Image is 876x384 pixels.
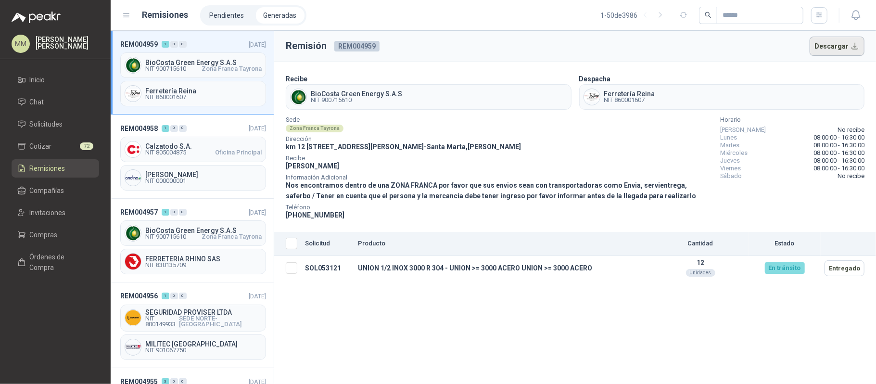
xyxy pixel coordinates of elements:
span: REM004957 [120,207,158,218]
img: Company Logo [125,141,141,157]
span: Sede [286,117,712,122]
span: [PERSON_NAME] [145,171,262,178]
div: 1 - 50 de 3986 [600,8,668,23]
span: Dirección [286,137,712,141]
th: Producto [354,232,652,256]
img: Company Logo [125,57,141,73]
span: km 12 [STREET_ADDRESS][PERSON_NAME] - Santa Marta , [PERSON_NAME] [286,143,521,151]
span: [DATE] [249,293,266,300]
span: 08:00:00 - 16:30:00 [813,141,864,149]
span: SEGURIDAD PROVISER LTDA [145,309,262,316]
span: Nos encontramos dentro de una ZONA FRANCA por favor que sus envios sean con transportadoras como ... [286,181,696,200]
span: 08:00:00 - 16:30:00 [813,134,864,141]
span: REM004959 [120,39,158,50]
span: MILITEC [GEOGRAPHIC_DATA] [145,341,262,347]
span: Viernes [720,165,741,172]
th: Cantidad [652,232,749,256]
span: REM004958 [120,123,158,134]
span: NIT 900715610 [145,234,186,240]
b: Despacha [579,75,611,83]
span: search [705,12,711,18]
div: 1 [162,209,169,216]
span: NIT 830135709 [145,262,262,268]
th: Seleccionar/deseleccionar [274,232,301,256]
a: REM004959100[DATE] Company LogoBioCosta Green Energy S.A.SNIT 900715610Zona Franca TayronaCompany... [111,31,274,115]
button: Descargar [810,37,865,56]
a: Chat [12,93,99,111]
span: Remisiones [30,163,65,174]
h3: Remisión [286,38,327,53]
span: No recibe [838,172,864,180]
a: REM004958100[DATE] Company LogoCalzatodo S.A.NIT 805004875Oficina PrincipalCompany Logo[PERSON_NA... [111,115,274,198]
a: Invitaciones [12,204,99,222]
span: [PERSON_NAME] [286,162,339,170]
span: REM004956 [120,291,158,301]
div: Zona Franca Tayrona [286,125,343,132]
a: Compañías [12,181,99,200]
img: Company Logo [584,89,600,105]
a: Inicio [12,71,99,89]
a: REM004957100[DATE] Company LogoBioCosta Green Energy S.A.SNIT 900715610Zona Franca TayronaCompany... [111,199,274,282]
li: Generadas [256,7,305,24]
span: 72 [80,142,93,150]
span: BioCosta Green Energy S.A.S [311,90,402,97]
span: Cotizar [30,141,52,152]
img: Company Logo [125,339,141,355]
span: [DATE] [249,125,266,132]
div: En tránsito [765,262,805,274]
a: Órdenes de Compra [12,248,99,277]
span: Miércoles [720,149,748,157]
span: BioCosta Green Energy S.A.S [145,59,262,66]
span: Órdenes de Compra [30,252,90,273]
div: 0 [179,293,187,299]
span: Zona Franca Tayrona [202,234,262,240]
span: Solicitudes [30,119,63,129]
span: Información Adicional [286,175,712,180]
span: NIT 860001607 [604,97,655,103]
div: 0 [179,209,187,216]
div: 0 [170,41,178,48]
img: Company Logo [125,170,141,186]
span: Recibe [286,156,712,161]
a: Solicitudes [12,115,99,133]
img: Company Logo [125,254,141,269]
span: REM004959 [334,41,380,51]
span: SEDE NORTE-[GEOGRAPHIC_DATA] [179,316,262,327]
td: SOL053121 [301,256,354,281]
h1: Remisiones [142,8,189,22]
div: 0 [170,125,178,132]
span: [PERSON_NAME] [720,126,766,134]
span: Invitaciones [30,207,66,218]
span: [DATE] [249,209,266,216]
a: REM004956100[DATE] Company LogoSEGURIDAD PROVISER LTDANIT 800149933SEDE NORTE-[GEOGRAPHIC_DATA]Co... [111,282,274,368]
span: NIT 000000001 [145,178,262,184]
b: Recibe [286,75,307,83]
div: Unidades [686,269,715,277]
li: Pendientes [202,7,252,24]
td: UNION 1/2 INOX 3000 R 304 - UNION >= 3000 ACERO UNION >= 3000 ACERO [354,256,652,281]
p: 12 [656,259,745,267]
span: Compañías [30,185,64,196]
a: Compras [12,226,99,244]
div: 1 [162,125,169,132]
span: 08:00:00 - 16:30:00 [813,149,864,157]
span: Sábado [720,172,742,180]
span: 08:00:00 - 16:30:00 [813,165,864,172]
div: 1 [162,41,169,48]
p: [PERSON_NAME] [PERSON_NAME] [36,36,99,50]
span: Zona Franca Tayrona [202,66,262,72]
div: MM [12,35,30,53]
span: NIT 900715610 [311,97,402,103]
span: NIT 800149933 [145,316,179,327]
span: Teléfono [286,205,712,210]
img: Company Logo [125,225,141,241]
img: Logo peakr [12,12,61,23]
span: FERRETERIA RHINO SAS [145,256,262,262]
span: [PHONE_NUMBER] [286,211,344,219]
span: Ferretería Reina [604,90,655,97]
span: Oficina Principal [215,150,262,155]
button: Entregado [825,260,864,276]
span: Lunes [720,134,737,141]
div: 0 [179,125,187,132]
span: NIT 900715610 [145,66,186,72]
